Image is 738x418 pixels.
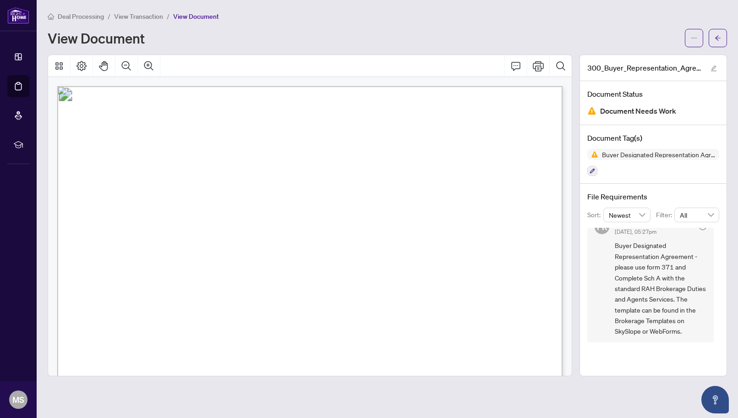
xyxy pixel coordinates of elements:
span: [DATE], 05:27pm [615,228,656,235]
span: View Document [173,12,219,21]
p: Filter: [656,210,674,220]
p: Sort: [587,210,603,220]
button: Open asap [701,386,729,413]
img: Status Icon [587,149,598,160]
span: 300_Buyer_Representation_Agreement_-_Authority_for_Purchase_or_Lease_-_A_-_PropTx-[PERSON_NAME].pdf [587,62,702,73]
img: Document Status [587,106,596,115]
img: logo [7,7,29,24]
span: MS [12,393,24,406]
h1: View Document [48,31,145,45]
span: Newest [609,208,645,222]
span: home [48,13,54,20]
span: Document Needs Work [600,105,676,117]
h4: Document Tag(s) [587,132,719,143]
span: arrow-left [715,35,721,41]
span: edit [711,65,717,71]
span: Deal Processing [58,12,104,21]
span: Buyer Designated Representation Agreement - please use form 371 and Complete Sch A with the stand... [615,240,706,336]
h4: Document Status [587,88,719,99]
h4: File Requirements [587,191,719,202]
span: Buyer Designated Representation Agreement [598,151,719,158]
li: / [108,11,110,22]
span: All [680,208,714,222]
li: / [167,11,169,22]
span: ellipsis [691,35,697,41]
span: View Transaction [114,12,163,21]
